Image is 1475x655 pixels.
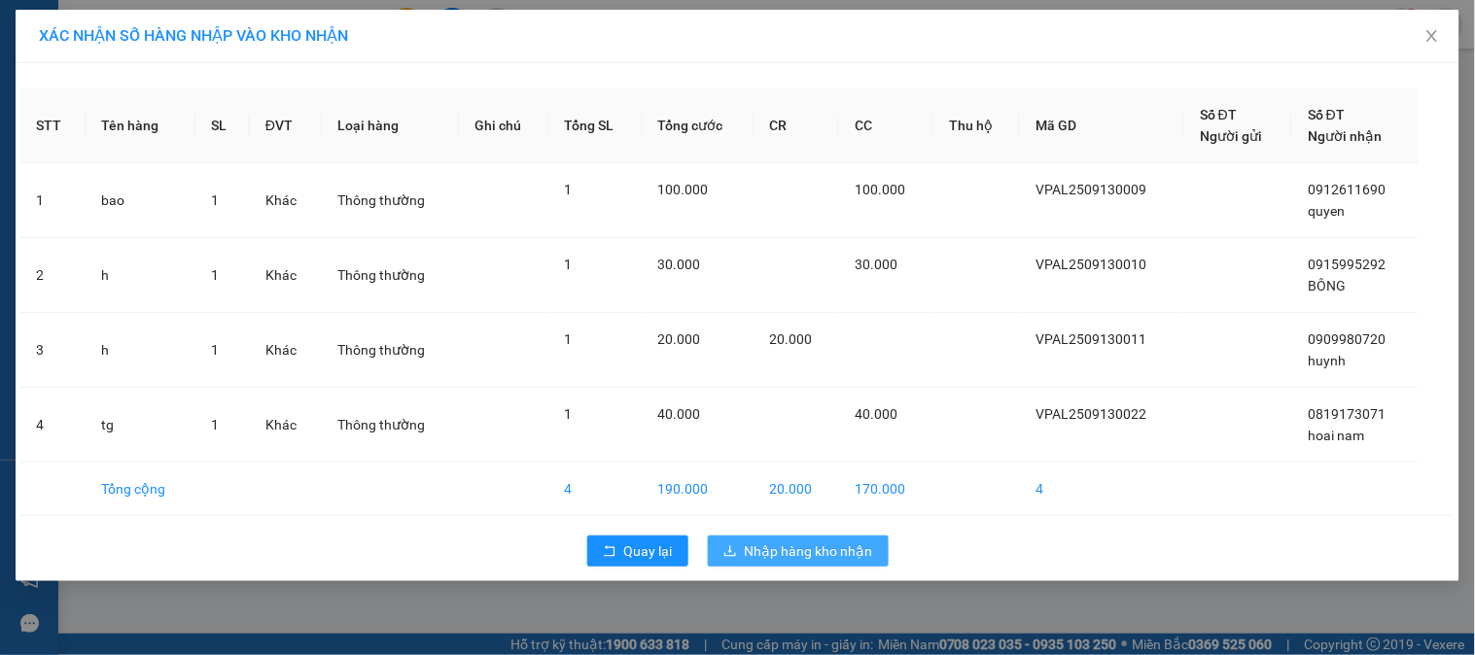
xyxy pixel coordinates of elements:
td: 3 [20,313,86,388]
li: 26 Phó Cơ Điều, Phường 12 [182,48,813,72]
span: VPAL2509130010 [1036,257,1146,272]
th: Tổng cước [643,88,755,163]
td: h [86,238,195,313]
span: 1 [565,331,573,347]
img: logo.jpg [24,24,122,121]
span: Số ĐT [1308,107,1345,122]
td: 4 [20,388,86,463]
td: 4 [1020,463,1184,516]
th: STT [20,88,86,163]
td: Khác [250,238,322,313]
span: close [1424,28,1440,44]
span: 1 [211,417,219,432]
span: Người gửi [1200,128,1262,144]
button: Close [1405,10,1459,64]
b: GỬI : Bến Xe Cà Mau [24,141,273,173]
span: hoai nam [1308,428,1364,443]
span: 100.000 [855,182,905,197]
td: Khác [250,313,322,388]
td: h [86,313,195,388]
td: 20.000 [754,463,839,516]
span: 0912611690 [1308,182,1386,197]
span: 1 [565,257,573,272]
span: VPAL2509130009 [1036,182,1146,197]
th: ĐVT [250,88,322,163]
td: Thông thường [322,313,459,388]
span: Số ĐT [1200,107,1237,122]
td: Thông thường [322,238,459,313]
span: 1 [565,182,573,197]
td: bao [86,163,195,238]
span: VPAL2509130022 [1036,406,1146,422]
button: rollbackQuay lại [587,535,688,567]
span: BÔNG [1308,278,1346,293]
span: 100.000 [658,182,709,197]
td: 4 [549,463,643,516]
span: 20.000 [658,331,701,347]
span: 1 [211,267,219,283]
span: 20.000 [769,331,812,347]
span: 0819173071 [1308,406,1386,422]
th: CR [754,88,839,163]
span: VPAL2509130011 [1036,331,1146,347]
td: Khác [250,163,322,238]
th: Mã GD [1020,88,1184,163]
th: Tên hàng [86,88,195,163]
span: 40.000 [855,406,897,422]
span: 40.000 [658,406,701,422]
td: Thông thường [322,388,459,463]
button: downloadNhập hàng kho nhận [708,535,889,567]
span: 0909980720 [1308,331,1386,347]
td: Thông thường [322,163,459,238]
span: XÁC NHẬN SỐ HÀNG NHẬP VÀO KHO NHẬN [39,26,348,45]
span: 30.000 [658,257,701,272]
span: huynh [1308,353,1346,368]
span: 1 [211,342,219,358]
span: rollback [603,544,616,560]
span: quyen [1308,203,1345,219]
span: 1 [565,406,573,422]
span: 1 [211,192,219,208]
span: 0915995292 [1308,257,1386,272]
th: CC [839,88,933,163]
td: 170.000 [839,463,933,516]
td: 2 [20,238,86,313]
td: tg [86,388,195,463]
span: Quay lại [624,540,673,562]
span: Nhập hàng kho nhận [745,540,873,562]
td: 1 [20,163,86,238]
span: Người nhận [1308,128,1382,144]
th: Tổng SL [549,88,643,163]
span: download [723,544,737,560]
td: 190.000 [643,463,755,516]
th: Thu hộ [933,88,1020,163]
td: Tổng cộng [86,463,195,516]
li: Hotline: 02839552959 [182,72,813,96]
span: 30.000 [855,257,897,272]
th: Loại hàng [322,88,459,163]
td: Khác [250,388,322,463]
th: Ghi chú [459,88,549,163]
th: SL [195,88,250,163]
